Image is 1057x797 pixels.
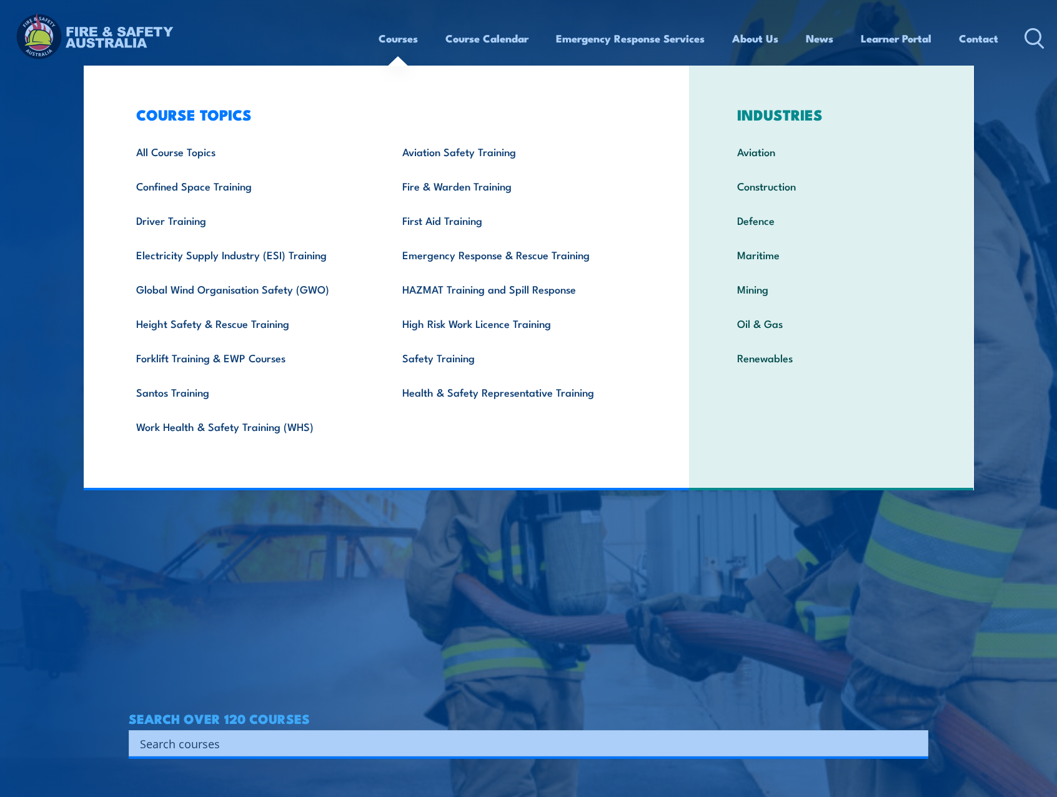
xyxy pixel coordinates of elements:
a: Aviation Safety Training [383,134,650,169]
input: Search input [140,734,901,753]
a: HAZMAT Training and Spill Response [383,272,650,306]
a: Construction [718,169,945,203]
a: All Course Topics [117,134,384,169]
a: Courses [379,22,418,55]
button: Search magnifier button [906,735,924,752]
a: Driver Training [117,203,384,237]
a: Mining [718,272,945,306]
a: Santos Training [117,375,384,409]
h4: SEARCH OVER 120 COURSES [129,711,928,725]
h3: INDUSTRIES [718,106,945,123]
a: Maritime [718,237,945,272]
a: Course Calendar [445,22,528,55]
a: Fire & Warden Training [383,169,650,203]
a: Learner Portal [861,22,931,55]
a: News [806,22,833,55]
h3: COURSE TOPICS [117,106,650,123]
a: Safety Training [383,340,650,375]
a: High Risk Work Licence Training [383,306,650,340]
a: Health & Safety Representative Training [383,375,650,409]
a: Oil & Gas [718,306,945,340]
a: About Us [732,22,778,55]
a: Emergency Response & Rescue Training [383,237,650,272]
a: Global Wind Organisation Safety (GWO) [117,272,384,306]
a: Emergency Response Services [556,22,705,55]
a: First Aid Training [383,203,650,237]
a: Contact [959,22,998,55]
a: Defence [718,203,945,237]
a: Aviation [718,134,945,169]
a: Confined Space Training [117,169,384,203]
a: Renewables [718,340,945,375]
a: Electricity Supply Industry (ESI) Training [117,237,384,272]
a: Work Health & Safety Training (WHS) [117,409,384,443]
a: Forklift Training & EWP Courses [117,340,384,375]
a: Height Safety & Rescue Training [117,306,384,340]
form: Search form [142,735,903,752]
